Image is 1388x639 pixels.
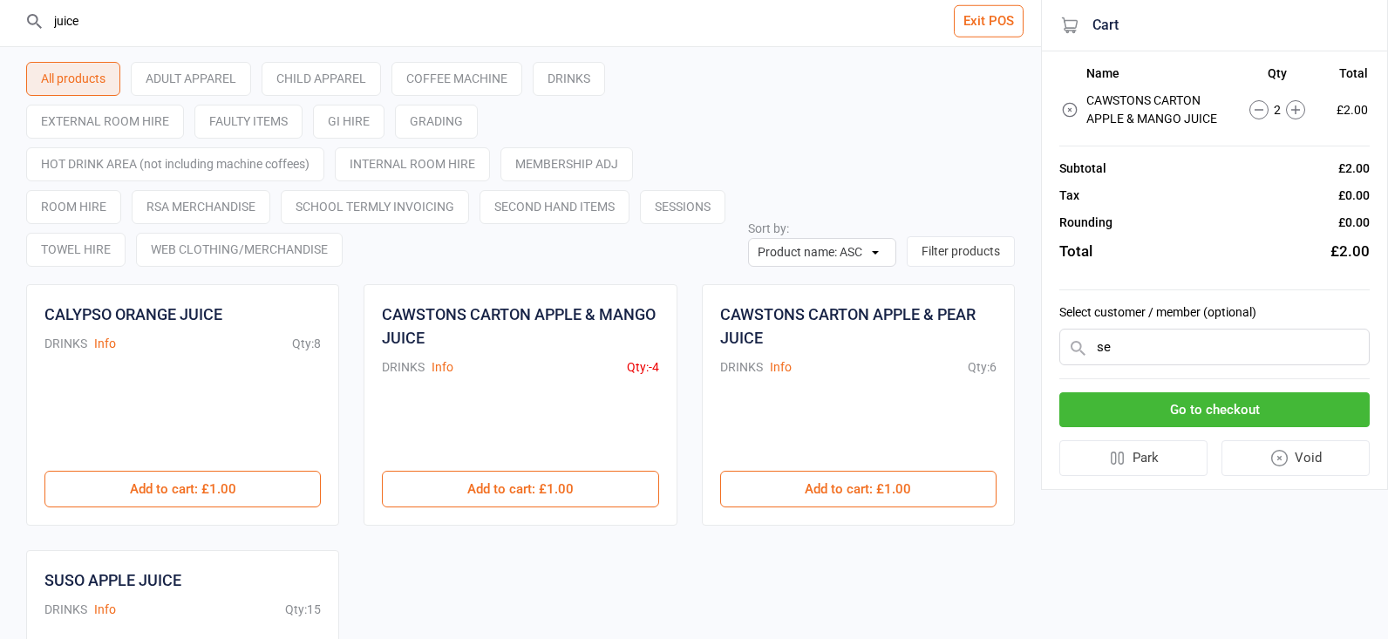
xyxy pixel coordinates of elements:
[954,5,1024,37] button: Exit POS
[1232,66,1323,87] th: Qty
[382,303,658,350] div: CAWSTONS CARTON APPLE & MANGO JUICE
[1059,160,1106,178] div: Subtotal
[533,62,605,96] div: DRINKS
[281,190,469,224] div: SCHOOL TERMLY INVOICING
[136,233,343,267] div: WEB CLOTHING/MERCHANDISE
[194,105,303,139] div: FAULTY ITEMS
[1338,187,1370,205] div: £0.00
[391,62,522,96] div: COFFEE MACHINE
[1059,440,1208,476] button: Park
[1338,160,1370,178] div: £2.00
[335,147,490,181] div: INTERNAL ROOM HIRE
[132,190,270,224] div: RSA MERCHANDISE
[748,221,789,235] label: Sort by:
[720,471,997,507] button: Add to cart: £1.00
[395,105,478,139] div: GRADING
[44,471,321,507] button: Add to cart: £1.00
[432,358,453,377] button: Info
[1325,89,1368,131] td: £2.00
[26,147,324,181] div: HOT DRINK AREA (not including machine coffees)
[44,601,87,619] div: DRINKS
[262,62,381,96] div: CHILD APPAREL
[44,303,222,326] div: CALYPSO ORANGE JUICE
[1330,241,1370,263] div: £2.00
[26,105,184,139] div: EXTERNAL ROOM HIRE
[1232,100,1323,119] div: 2
[94,335,116,353] button: Info
[1059,187,1079,205] div: Tax
[1059,392,1370,428] button: Go to checkout
[382,471,658,507] button: Add to cart: £1.00
[1338,214,1370,232] div: £0.00
[480,190,629,224] div: SECOND HAND ITEMS
[94,601,116,619] button: Info
[26,62,120,96] div: All products
[1059,329,1370,365] input: Search by name or scan member number
[285,601,321,619] div: Qty: 15
[1086,89,1230,131] td: CAWSTONS CARTON APPLE & MANGO JUICE
[1221,440,1371,476] button: Void
[500,147,633,181] div: MEMBERSHIP ADJ
[26,190,121,224] div: ROOM HIRE
[907,236,1015,267] button: Filter products
[627,358,659,377] div: Qty: -4
[292,335,321,353] div: Qty: 8
[1059,303,1370,322] label: Select customer / member (optional)
[44,335,87,353] div: DRINKS
[640,190,725,224] div: SESSIONS
[968,358,997,377] div: Qty: 6
[720,358,763,377] div: DRINKS
[313,105,384,139] div: GI HIRE
[720,303,997,350] div: CAWSTONS CARTON APPLE & PEAR JUICE
[44,568,181,592] div: SUSO APPLE JUICE
[1325,66,1368,87] th: Total
[382,358,425,377] div: DRINKS
[770,358,792,377] button: Info
[1086,66,1230,87] th: Name
[131,62,251,96] div: ADULT APPAREL
[1059,241,1092,263] div: Total
[26,233,126,267] div: TOWEL HIRE
[1059,214,1112,232] div: Rounding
